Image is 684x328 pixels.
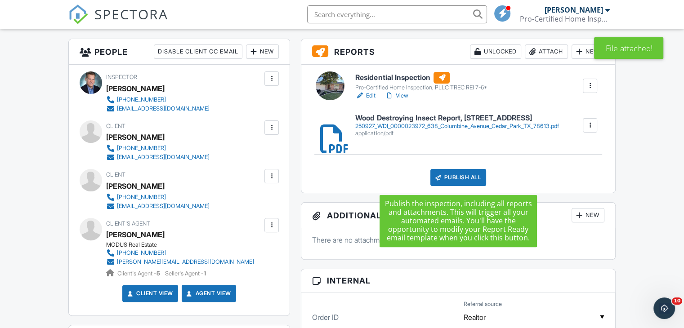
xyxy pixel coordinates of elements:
[117,249,166,257] div: [PHONE_NUMBER]
[312,235,604,245] p: There are no attachments to this inspection.
[117,96,166,103] div: [PHONE_NUMBER]
[672,297,682,305] span: 10
[525,44,568,59] div: Attach
[106,257,254,266] a: [PERSON_NAME][EMAIL_ADDRESS][DOMAIN_NAME]
[106,104,210,113] a: [EMAIL_ADDRESS][DOMAIN_NAME]
[106,130,165,144] div: [PERSON_NAME]
[653,297,675,319] iframe: Intercom live chat
[106,241,261,248] div: MODUS Real Estate
[106,123,125,129] span: Client
[106,171,125,178] span: Client
[68,12,168,31] a: SPECTORA
[185,289,231,298] a: Agent View
[94,4,168,23] span: SPECTORA
[520,14,610,23] div: Pro-Certified Home Inspection, PLLC
[106,74,137,80] span: Inspector
[106,202,210,211] a: [EMAIL_ADDRESS][DOMAIN_NAME]
[117,105,210,112] div: [EMAIL_ADDRESS][DOMAIN_NAME]
[156,270,160,277] strong: 5
[117,270,161,277] span: Client's Agent -
[106,144,210,153] a: [PHONE_NUMBER]
[106,248,254,257] a: [PHONE_NUMBER]
[165,270,206,277] span: Seller's Agent -
[301,39,615,65] h3: Reports
[204,270,206,277] strong: 1
[464,300,502,308] label: Referral source
[106,228,165,241] a: [PERSON_NAME]
[106,179,165,193] div: [PERSON_NAME]
[125,289,173,298] a: Client View
[69,39,290,65] h3: People
[355,72,487,84] h6: Residential Inspection
[117,194,166,201] div: [PHONE_NUMBER]
[384,91,408,100] a: View
[106,193,210,202] a: [PHONE_NUMBER]
[355,123,559,130] div: 250927_WDI_0000023972_638_Columbine_Avenue_Cedar_Park_TX_78613.pdf
[106,153,210,162] a: [EMAIL_ADDRESS][DOMAIN_NAME]
[355,130,559,137] div: application/pdf
[301,203,615,228] h3: Additional Documents
[312,312,339,322] label: Order ID
[572,208,604,222] div: New
[430,169,487,186] div: Publish All
[117,203,210,210] div: [EMAIL_ADDRESS][DOMAIN_NAME]
[572,44,604,59] div: New
[307,5,487,23] input: Search everything...
[545,5,603,14] div: [PERSON_NAME]
[355,91,376,100] a: Edit
[117,154,210,161] div: [EMAIL_ADDRESS][DOMAIN_NAME]
[355,114,559,122] h6: Wood Destroying Insect Report, [STREET_ADDRESS]
[68,4,88,24] img: The Best Home Inspection Software - Spectora
[246,44,279,59] div: New
[106,95,210,104] a: [PHONE_NUMBER]
[355,72,487,92] a: Residential Inspection Pro-Certified Home Inspection, PLLC TREC REI 7-6*
[117,258,254,266] div: [PERSON_NAME][EMAIL_ADDRESS][DOMAIN_NAME]
[106,220,150,227] span: Client's Agent
[470,44,521,59] div: Unlocked
[106,82,165,95] div: [PERSON_NAME]
[355,114,559,137] a: Wood Destroying Insect Report, [STREET_ADDRESS] 250927_WDI_0000023972_638_Columbine_Avenue_Cedar_...
[117,145,166,152] div: [PHONE_NUMBER]
[594,37,663,59] div: File attached!
[301,269,615,293] h3: Internal
[355,84,487,91] div: Pro-Certified Home Inspection, PLLC TREC REI 7-6*
[154,44,242,59] div: Disable Client CC Email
